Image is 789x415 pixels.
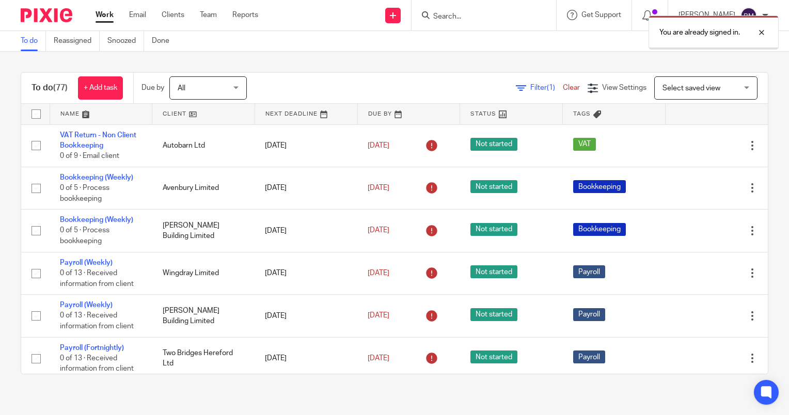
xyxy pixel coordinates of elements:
a: Clear [563,84,580,91]
a: Clients [162,10,184,20]
a: Snoozed [107,31,144,51]
a: + Add task [78,76,123,100]
td: [DATE] [255,167,357,209]
a: Email [129,10,146,20]
span: Not started [470,350,517,363]
a: Payroll (Fortnightly) [60,344,124,352]
span: [DATE] [368,227,389,234]
td: [DATE] [255,337,357,379]
span: 0 of 5 · Process bookkeeping [60,227,109,245]
span: [DATE] [368,142,389,149]
span: (77) [53,84,68,92]
td: [DATE] [255,124,357,167]
span: [DATE] [368,355,389,362]
a: Payroll (Weekly) [60,301,113,309]
a: Team [200,10,217,20]
td: [PERSON_NAME] Building Limited [152,210,255,252]
span: [DATE] [368,184,389,191]
img: svg%3E [740,7,757,24]
span: Not started [470,223,517,236]
span: Not started [470,138,517,151]
td: Avenbury Limited [152,167,255,209]
a: Reassigned [54,31,100,51]
span: VAT [573,138,596,151]
span: Bookkeeping [573,180,626,193]
td: Autobarn Ltd [152,124,255,167]
td: Two Bridges Hereford Ltd [152,337,255,379]
span: (1) [547,84,555,91]
span: Payroll [573,308,605,321]
span: 0 of 13 · Received information from client [60,269,134,288]
span: Payroll [573,350,605,363]
span: Filter [530,84,563,91]
span: Not started [470,180,517,193]
span: View Settings [602,84,646,91]
a: Done [152,31,177,51]
a: Payroll (Weekly) [60,259,113,266]
a: Bookkeeping (Weekly) [60,216,133,224]
p: You are already signed in. [659,27,740,38]
a: Reports [232,10,258,20]
a: Work [96,10,114,20]
span: Payroll [573,265,605,278]
img: Pixie [21,8,72,22]
a: Bookkeeping (Weekly) [60,174,133,181]
h1: To do [31,83,68,93]
td: [DATE] [255,252,357,294]
span: [DATE] [368,312,389,320]
td: [DATE] [255,210,357,252]
td: Wingdray Limited [152,252,255,294]
span: All [178,85,185,92]
span: Bookkeeping [573,223,626,236]
p: Due by [141,83,164,93]
span: 0 of 5 · Process bookkeeping [60,184,109,202]
span: 0 of 13 · Received information from client [60,312,134,330]
td: [DATE] [255,295,357,337]
span: 0 of 13 · Received information from client [60,355,134,373]
span: [DATE] [368,269,389,277]
span: Tags [573,111,591,117]
span: 0 of 9 · Email client [60,152,119,159]
span: Not started [470,308,517,321]
a: VAT Return - Non Client Bookkeeping [60,132,136,149]
span: Select saved view [662,85,720,92]
td: [PERSON_NAME] Building Limited [152,295,255,337]
a: To do [21,31,46,51]
span: Not started [470,265,517,278]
